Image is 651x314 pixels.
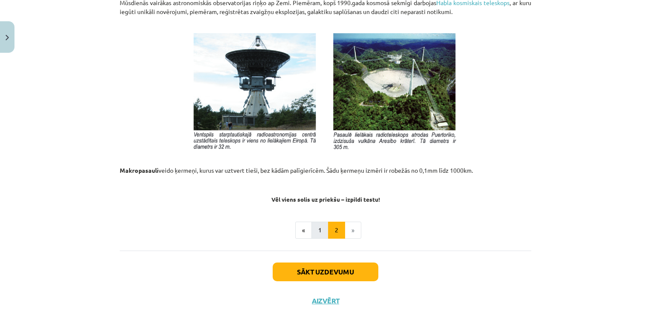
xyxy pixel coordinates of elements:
p: veido ķermeņi, kurus var uztvert tieši, bez kādām palīgierīcēm. Šādu ķermeņu izmēri ir robežās no... [120,166,531,184]
button: Sākt uzdevumu [273,263,378,281]
button: Aizvērt [309,297,342,305]
img: icon-close-lesson-0947bae3869378f0d4975bcd49f059093ad1ed9edebbc8119c70593378902aed.svg [6,35,9,40]
strong: Makropasauli [120,166,158,174]
button: « [295,222,312,239]
button: 1 [311,222,328,239]
strong: Vēl viens solis uz priekšu – izpildi testu! [271,195,380,203]
button: 2 [328,222,345,239]
nav: Page navigation example [120,222,531,239]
